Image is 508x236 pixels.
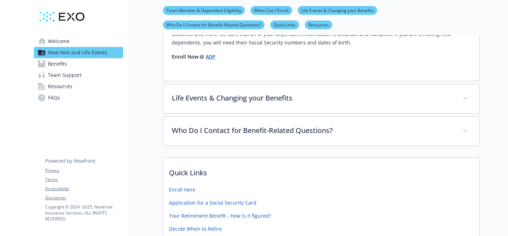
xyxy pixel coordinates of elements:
[48,92,60,103] span: FAQs
[172,125,454,136] p: Who Do I Contact for Benefit-Related Questions?
[48,69,81,81] span: Team Support
[206,53,216,60] a: ADP
[34,69,123,81] a: Team Support
[169,212,271,219] a: Your Retirement Benefit - How is it figured?
[163,117,479,146] div: Who Do I Contact for Benefit-Related Questions?
[34,92,123,103] a: FAQs
[172,53,204,60] strong: Enroll Now @
[163,21,265,28] a: Who Do I Contact for Benefit-Related Questions?
[169,225,222,232] a: Decide When to Retire
[34,47,123,58] a: New Hire and Life Events
[45,167,123,174] a: Privacy
[34,58,123,69] a: Benefits
[45,186,123,192] a: Accessibility
[163,7,245,13] a: Team Member & Dependent Eligibility
[48,47,107,58] span: New Hire and Life Events
[270,21,299,28] a: Quick Links
[34,81,123,92] a: Resources
[305,21,332,28] a: Resources
[298,7,377,13] a: Life Events & Changing your Benefits
[250,7,292,13] a: When Can I Enroll
[45,204,123,222] p: Copyright © 2024 - 2025 , Newfront Insurance Services, ALL RIGHTS RESERVED
[172,93,454,103] p: Life Events & Changing your Benefits
[34,36,123,47] a: Welcome
[169,186,195,193] a: Enroll Here
[45,176,123,183] a: Terms
[48,36,69,47] span: Welcome
[163,84,479,113] div: Life Events & Changing your Benefits
[48,58,67,69] span: Benefits
[45,195,123,201] a: Disclaimer
[169,199,256,206] a: Application for a Social Security Card
[163,158,479,184] p: Quick Links
[48,81,72,92] span: Resources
